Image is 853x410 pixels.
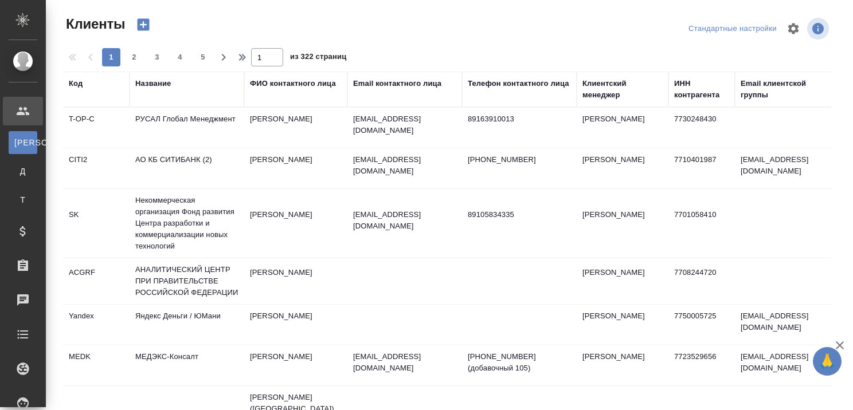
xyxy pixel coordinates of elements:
span: Д [14,165,32,177]
td: 7708244720 [668,261,735,301]
td: РУСАЛ Глобал Менеджмент [130,108,244,148]
div: Email клиентской группы [741,78,832,101]
span: Настроить таблицу [780,15,807,42]
div: Название [135,78,171,89]
td: T-OP-C [63,108,130,148]
span: Т [14,194,32,206]
a: [PERSON_NAME] [9,131,37,154]
td: 7750005725 [668,305,735,345]
td: [PERSON_NAME] [244,148,347,188]
button: 4 [171,48,189,66]
div: Телефон контактного лица [468,78,569,89]
span: Клиенты [63,15,125,33]
td: Некоммерческая организация Фонд развития Центра разработки и коммерциализации новых технологий [130,189,244,258]
p: [EMAIL_ADDRESS][DOMAIN_NAME] [353,209,456,232]
button: 🙏 [813,347,842,376]
span: 5 [194,52,212,63]
td: Яндекс Деньги / ЮМани [130,305,244,345]
span: Посмотреть информацию [807,18,831,40]
button: Создать [130,15,157,34]
td: [PERSON_NAME] [577,305,668,345]
a: Т [9,188,37,211]
td: [EMAIL_ADDRESS][DOMAIN_NAME] [735,305,838,345]
td: [PERSON_NAME] [244,345,347,385]
span: 4 [171,52,189,63]
p: [EMAIL_ADDRESS][DOMAIN_NAME] [353,154,456,177]
td: [PERSON_NAME] [577,148,668,188]
div: Email контактного лица [353,78,441,89]
p: 89163910013 [468,113,571,125]
td: [PERSON_NAME] [577,345,668,385]
div: Код [69,78,83,89]
td: [PERSON_NAME] [244,305,347,345]
span: [PERSON_NAME] [14,137,32,148]
td: 7723529656 [668,345,735,385]
button: 5 [194,48,212,66]
td: CITI2 [63,148,130,188]
td: 7710401987 [668,148,735,188]
td: [EMAIL_ADDRESS][DOMAIN_NAME] [735,148,838,188]
td: 7701058410 [668,203,735,243]
span: 3 [148,52,166,63]
button: 2 [125,48,143,66]
td: 7730248430 [668,108,735,148]
a: Д [9,160,37,183]
td: ACGRF [63,261,130,301]
td: [PERSON_NAME] [244,261,347,301]
p: [PHONE_NUMBER] [468,154,571,165]
td: АНАЛИТИЧЕСКИЙ ЦЕНТР ПРИ ПРАВИТЕЛЬСТВЕ РОССИЙСКОЙ ФЕДЕРАЦИИ [130,258,244,304]
button: 3 [148,48,166,66]
td: [PERSON_NAME] [244,203,347,243]
div: split button [686,20,780,38]
span: из 322 страниц [290,50,346,66]
td: [PERSON_NAME] [244,108,347,148]
td: АО КБ СИТИБАНК (2) [130,148,244,188]
div: ФИО контактного лица [250,78,336,89]
td: SK [63,203,130,243]
div: Клиентский менеджер [582,78,663,101]
td: [PERSON_NAME] [577,108,668,148]
p: [PHONE_NUMBER] (добавочный 105) [468,351,571,374]
span: 2 [125,52,143,63]
td: Yandex [63,305,130,345]
span: 🙏 [817,349,837,373]
td: [PERSON_NAME] [577,203,668,243]
div: ИНН контрагента [674,78,729,101]
td: [EMAIL_ADDRESS][DOMAIN_NAME] [735,345,838,385]
p: [EMAIL_ADDRESS][DOMAIN_NAME] [353,113,456,136]
p: [EMAIL_ADDRESS][DOMAIN_NAME] [353,351,456,374]
td: [PERSON_NAME] [577,261,668,301]
td: МЕДЭКС-Консалт [130,345,244,385]
p: 89105834335 [468,209,571,220]
td: MEDK [63,345,130,385]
